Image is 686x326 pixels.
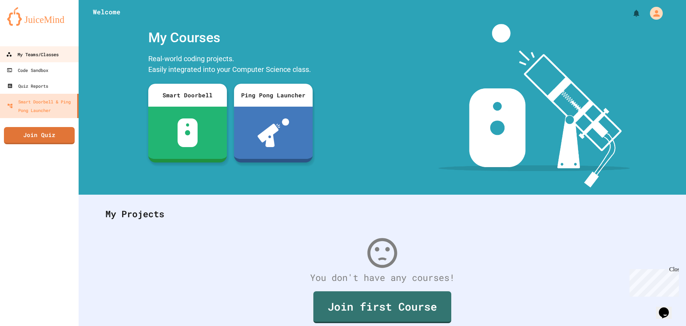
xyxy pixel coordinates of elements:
[313,291,451,323] a: Join first Course
[619,7,642,19] div: My Notifications
[627,266,679,297] iframe: chat widget
[258,118,289,147] img: ppl-with-ball.png
[4,127,75,144] a: Join Quiz
[6,50,59,59] div: My Teams/Classes
[98,200,666,228] div: My Projects
[7,97,74,115] div: Smart Doorbell & Ping Pong Launcher
[145,24,316,52] div: My Courses
[7,82,48,90] div: Quiz Reports
[3,3,49,45] div: Chat with us now!Close
[7,7,71,26] img: logo-orange.svg
[178,118,198,147] img: sdb-white.svg
[642,5,665,21] div: My Account
[234,84,313,107] div: Ping Pong Launcher
[145,52,316,78] div: Real-world coding projects. Easily integrated into your Computer Science class.
[98,271,666,284] div: You don't have any courses!
[7,66,49,74] div: Code Sandbox
[148,84,227,107] div: Smart Doorbell
[438,24,630,188] img: banner-image-my-projects.png
[656,297,679,319] iframe: chat widget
